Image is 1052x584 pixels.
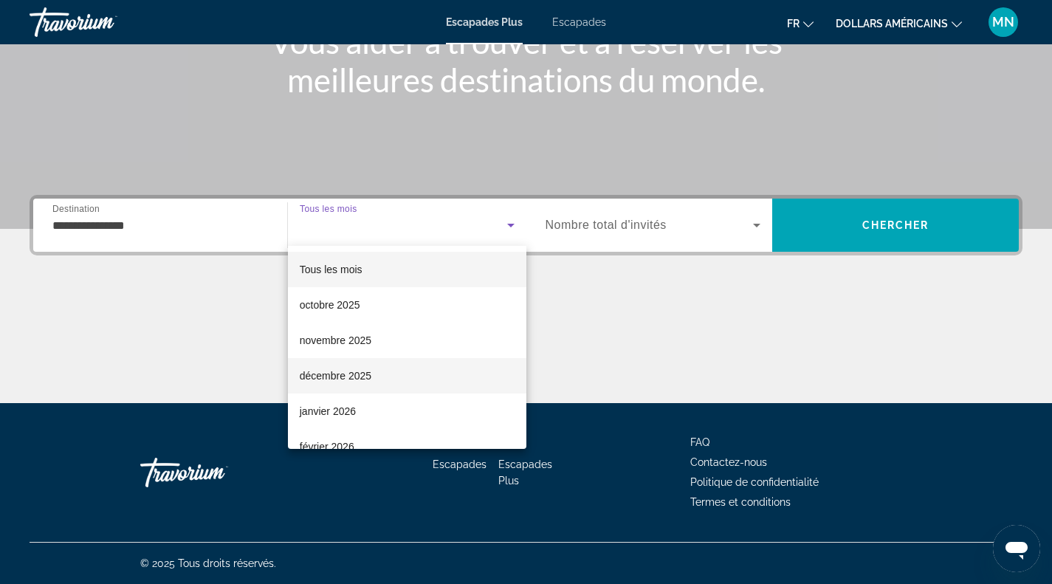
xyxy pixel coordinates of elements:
font: décembre 2025 [300,370,371,382]
font: février 2026 [300,441,354,453]
iframe: Bouton de lancement de la fenêtre de messagerie [993,525,1040,572]
font: janvier 2026 [300,405,356,417]
font: Tous les mois [300,264,362,275]
font: octobre 2025 [300,299,360,311]
font: novembre 2025 [300,334,371,346]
